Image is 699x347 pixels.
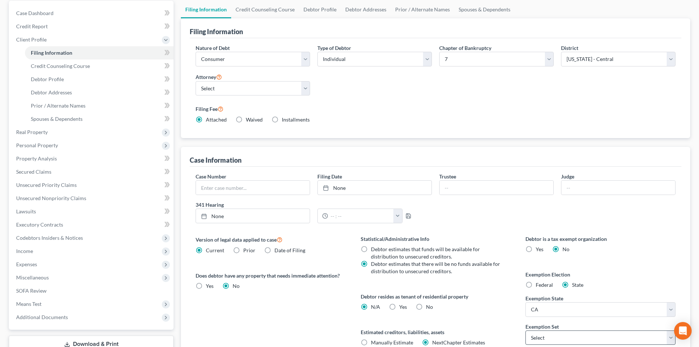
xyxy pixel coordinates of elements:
[10,7,174,20] a: Case Dashboard
[371,246,480,260] span: Debtor estimates that funds will be available for distribution to unsecured creditors.
[341,1,391,18] a: Debtor Addresses
[16,208,36,214] span: Lawsuits
[525,323,559,330] label: Exemption Set
[572,282,583,288] span: State
[25,73,174,86] a: Debtor Profile
[206,283,214,289] span: Yes
[31,63,90,69] span: Credit Counseling Course
[16,235,83,241] span: Codebtors Insiders & Notices
[25,46,174,59] a: Filing Information
[31,76,64,82] span: Debtor Profile
[10,205,174,218] a: Lawsuits
[371,304,380,310] span: N/A
[439,173,456,180] label: Trustee
[10,218,174,231] a: Executory Contracts
[16,23,48,29] span: Credit Report
[391,1,454,18] a: Prior / Alternate Names
[10,152,174,165] a: Property Analysis
[317,44,351,52] label: Type of Debtor
[440,181,553,195] input: --
[361,328,511,336] label: Estimated creditors, liabilities, assets
[282,116,310,123] span: Installments
[561,44,578,52] label: District
[192,201,436,209] label: 341 Hearing
[25,99,174,112] a: Prior / Alternate Names
[25,59,174,73] a: Credit Counseling Course
[31,102,85,109] span: Prior / Alternate Names
[16,155,57,162] span: Property Analysis
[31,116,83,122] span: Spouses & Dependents
[16,221,63,228] span: Executory Contracts
[674,322,692,340] div: Open Intercom Messenger
[426,304,433,310] span: No
[439,44,491,52] label: Chapter of Bankruptcy
[16,169,51,175] span: Secured Claims
[233,283,240,289] span: No
[399,304,407,310] span: Yes
[525,235,676,243] label: Debtor is a tax exempt organization
[536,246,543,252] span: Yes
[16,182,77,188] span: Unsecured Priority Claims
[536,282,553,288] span: Federal
[16,142,58,148] span: Personal Property
[196,209,310,223] a: None
[190,27,243,36] div: Filing Information
[206,116,227,123] span: Attached
[371,261,500,274] span: Debtor estimates that there will be no funds available for distribution to unsecured creditors.
[196,235,346,244] label: Version of legal data applied to case
[16,314,68,320] span: Additional Documents
[196,173,226,180] label: Case Number
[196,181,310,195] input: Enter case number...
[361,293,511,300] label: Debtor resides as tenant of residential property
[525,271,676,278] label: Exemption Election
[10,192,174,205] a: Unsecured Nonpriority Claims
[25,112,174,126] a: Spouses & Dependents
[16,36,47,43] span: Client Profile
[196,272,346,279] label: Does debtor have any property that needs immediate attention?
[196,44,230,52] label: Nature of Debt
[454,1,515,18] a: Spouses & Dependents
[243,247,255,253] span: Prior
[299,1,341,18] a: Debtor Profile
[274,247,305,253] span: Date of Filing
[561,173,574,180] label: Judge
[525,294,563,302] label: Exemption State
[31,50,72,56] span: Filing Information
[317,173,342,180] label: Filing Date
[231,1,299,18] a: Credit Counseling Course
[16,195,86,201] span: Unsecured Nonpriority Claims
[16,248,33,254] span: Income
[206,247,224,253] span: Current
[246,116,263,123] span: Waived
[190,156,241,165] div: Case Information
[371,339,413,346] span: Manually Estimate
[361,235,511,243] label: Statistical/Administrative Info
[16,288,47,294] span: SOFA Review
[563,246,569,252] span: No
[10,178,174,192] a: Unsecured Priority Claims
[16,261,37,267] span: Expenses
[196,72,222,81] label: Attorney
[16,10,54,16] span: Case Dashboard
[181,1,231,18] a: Filing Information
[10,20,174,33] a: Credit Report
[10,284,174,297] a: SOFA Review
[16,301,41,307] span: Means Test
[328,209,394,223] input: -- : --
[318,181,432,195] a: None
[16,274,49,281] span: Miscellaneous
[196,104,676,113] label: Filing Fee
[31,89,72,95] span: Debtor Addresses
[10,165,174,178] a: Secured Claims
[25,86,174,99] a: Debtor Addresses
[561,181,675,195] input: --
[432,339,485,346] span: NextChapter Estimates
[16,129,48,135] span: Real Property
